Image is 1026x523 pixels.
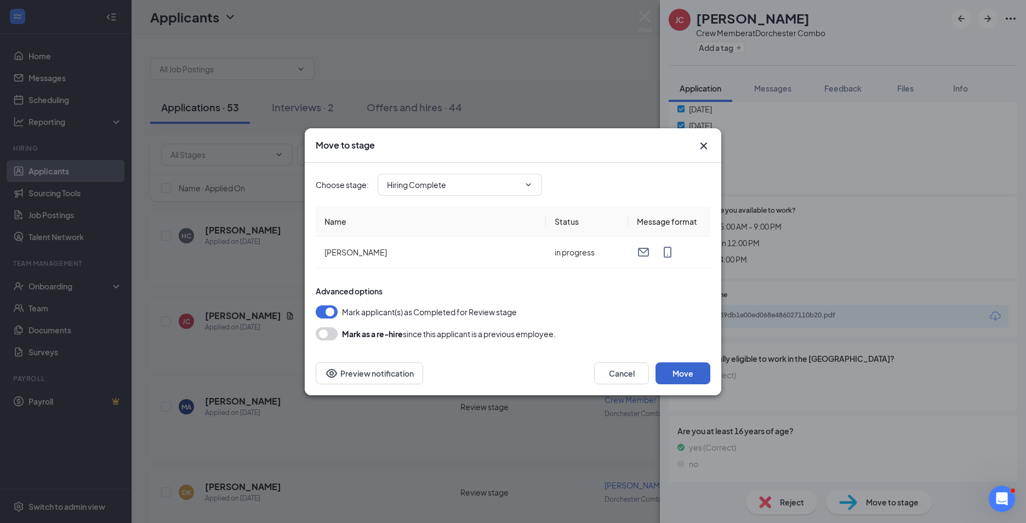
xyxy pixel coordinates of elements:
iframe: Intercom live chat [989,486,1015,512]
div: Advanced options [316,286,710,297]
div: since this applicant is a previous employee. [342,327,556,340]
svg: Cross [697,139,710,152]
span: Choose stage : [316,179,369,191]
th: Message format [628,207,710,237]
svg: MobileSms [661,246,674,259]
svg: Email [637,246,650,259]
span: Mark applicant(s) as Completed for Review stage [342,305,517,319]
button: Cancel [594,362,649,384]
b: Mark as a re-hire [342,329,403,339]
button: Close [697,139,710,152]
button: Preview notificationEye [316,362,423,384]
h3: Move to stage [316,139,375,151]
svg: ChevronDown [524,180,533,189]
button: Move [656,362,710,384]
span: [PERSON_NAME] [324,247,387,257]
th: Name [316,207,546,237]
td: in progress [546,237,628,268]
th: Status [546,207,628,237]
svg: Eye [325,367,338,380]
